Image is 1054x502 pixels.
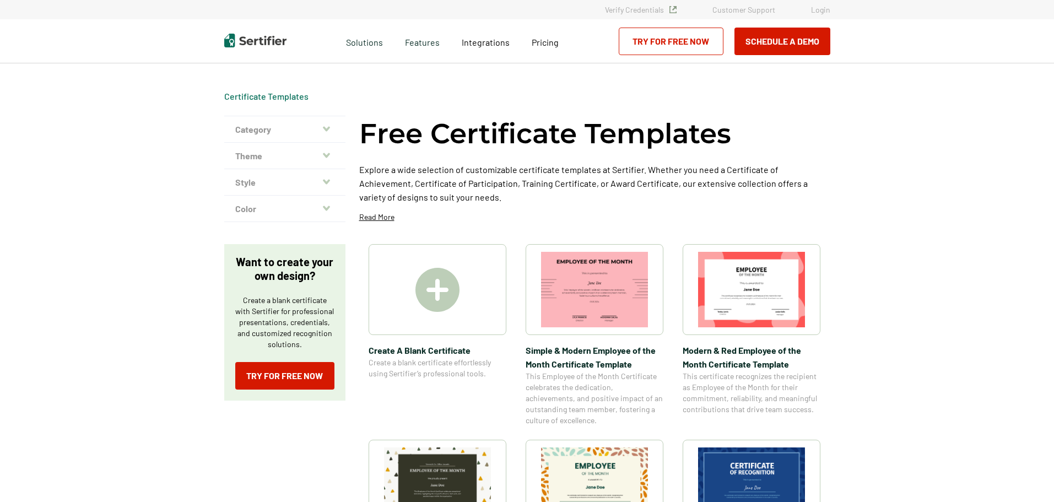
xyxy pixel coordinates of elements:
[346,34,383,48] span: Solutions
[683,343,820,371] span: Modern & Red Employee of the Month Certificate Template
[235,295,334,350] p: Create a blank certificate with Sertifier for professional presentations, credentials, and custom...
[619,28,723,55] a: Try for Free Now
[369,343,506,357] span: Create A Blank Certificate
[669,6,677,13] img: Verified
[526,244,663,426] a: Simple & Modern Employee of the Month Certificate TemplateSimple & Modern Employee of the Month C...
[224,34,287,47] img: Sertifier | Digital Credentialing Platform
[712,5,775,14] a: Customer Support
[683,244,820,426] a: Modern & Red Employee of the Month Certificate TemplateModern & Red Employee of the Month Certifi...
[532,37,559,47] span: Pricing
[224,143,345,169] button: Theme
[526,343,663,371] span: Simple & Modern Employee of the Month Certificate Template
[359,212,394,223] p: Read More
[683,371,820,415] span: This certificate recognizes the recipient as Employee of the Month for their commitment, reliabil...
[224,91,309,101] a: Certificate Templates
[605,5,677,14] a: Verify Credentials
[811,5,830,14] a: Login
[235,255,334,283] p: Want to create your own design?
[235,362,334,390] a: Try for Free Now
[369,357,506,379] span: Create a blank certificate effortlessly using Sertifier’s professional tools.
[224,196,345,222] button: Color
[359,163,830,204] p: Explore a wide selection of customizable certificate templates at Sertifier. Whether you need a C...
[532,34,559,48] a: Pricing
[415,268,460,312] img: Create A Blank Certificate
[405,34,440,48] span: Features
[224,91,309,102] div: Breadcrumb
[224,91,309,102] span: Certificate Templates
[541,252,648,327] img: Simple & Modern Employee of the Month Certificate Template
[224,169,345,196] button: Style
[462,34,510,48] a: Integrations
[224,116,345,143] button: Category
[698,252,805,327] img: Modern & Red Employee of the Month Certificate Template
[526,371,663,426] span: This Employee of the Month Certificate celebrates the dedication, achievements, and positive impa...
[359,116,731,152] h1: Free Certificate Templates
[462,37,510,47] span: Integrations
